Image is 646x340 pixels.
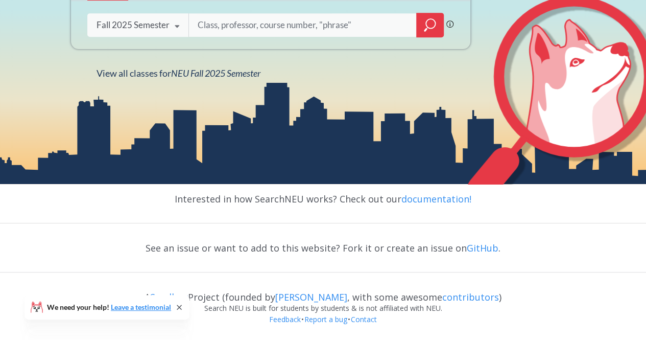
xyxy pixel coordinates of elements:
[467,242,498,254] a: GitHub
[304,314,348,324] a: Report a bug
[150,291,188,303] a: Sandbox
[197,14,409,36] input: Class, professor, course number, "phrase"
[269,314,301,324] a: Feedback
[97,67,260,79] span: View all classes for
[416,13,444,37] div: magnifying glass
[97,19,170,31] div: Fall 2025 Semester
[350,314,377,324] a: Contact
[275,291,347,303] a: [PERSON_NAME]
[171,67,260,79] span: NEU Fall 2025 Semester
[424,18,436,32] svg: magnifying glass
[401,193,471,205] a: documentation!
[442,291,499,303] a: contributors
